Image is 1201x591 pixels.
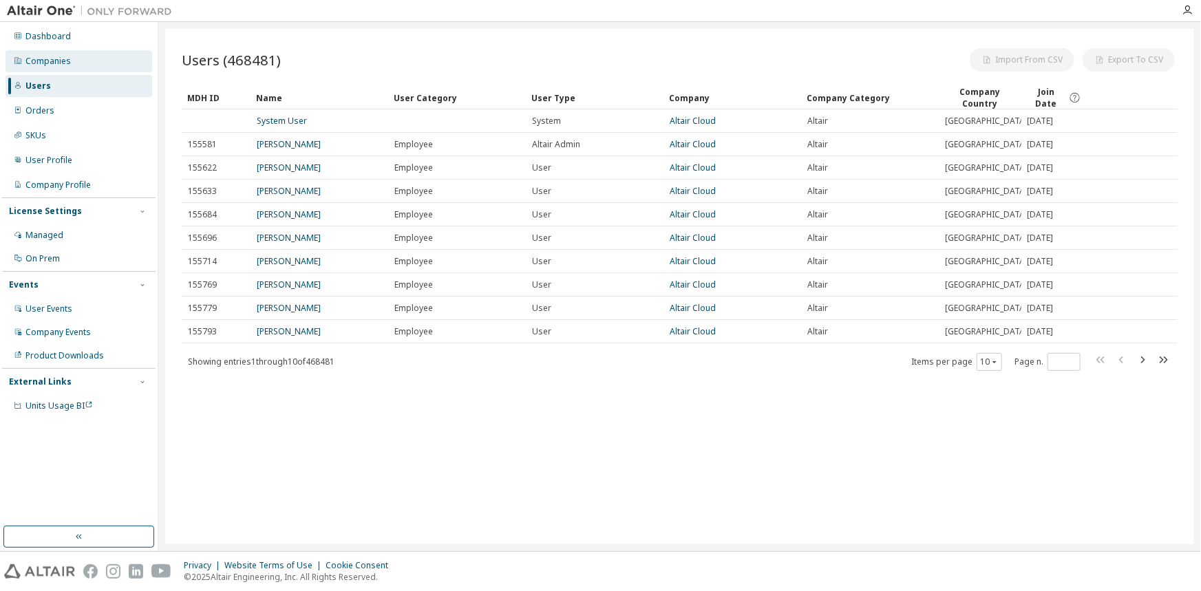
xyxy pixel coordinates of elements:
[25,130,46,141] div: SKUs
[188,256,217,267] span: 155714
[188,209,217,220] span: 155684
[1028,162,1054,173] span: [DATE]
[945,162,1028,173] span: [GEOGRAPHIC_DATA]
[257,162,321,173] a: [PERSON_NAME]
[9,279,39,290] div: Events
[184,571,396,583] p: © 2025 Altair Engineering, Inc. All Rights Reserved.
[188,233,217,244] span: 155696
[807,116,828,127] span: Altair
[394,303,433,314] span: Employee
[532,139,580,150] span: Altair Admin
[25,400,93,411] span: Units Usage BI
[257,325,321,337] a: [PERSON_NAME]
[807,303,828,314] span: Altair
[25,105,54,116] div: Orders
[945,139,1028,150] span: [GEOGRAPHIC_DATA]
[224,560,326,571] div: Website Terms of Use
[670,162,716,173] a: Altair Cloud
[1028,209,1054,220] span: [DATE]
[1014,353,1081,371] span: Page n.
[25,303,72,314] div: User Events
[257,138,321,150] a: [PERSON_NAME]
[25,230,63,241] div: Managed
[970,48,1074,72] button: Import From CSV
[257,255,321,267] a: [PERSON_NAME]
[945,186,1028,197] span: [GEOGRAPHIC_DATA]
[1028,186,1054,197] span: [DATE]
[670,185,716,197] a: Altair Cloud
[670,138,716,150] a: Altair Cloud
[670,208,716,220] a: Altair Cloud
[807,162,828,173] span: Altair
[7,4,179,18] img: Altair One
[25,327,91,338] div: Company Events
[256,87,383,109] div: Name
[670,115,716,127] a: Altair Cloud
[807,233,828,244] span: Altair
[945,116,1028,127] span: [GEOGRAPHIC_DATA]
[25,80,51,92] div: Users
[394,87,520,109] div: User Category
[25,155,72,166] div: User Profile
[25,56,71,67] div: Companies
[1028,256,1054,267] span: [DATE]
[188,279,217,290] span: 155769
[9,376,72,387] div: External Links
[807,186,828,197] span: Altair
[25,31,71,42] div: Dashboard
[394,162,433,173] span: Employee
[911,353,1002,371] span: Items per page
[394,233,433,244] span: Employee
[257,302,321,314] a: [PERSON_NAME]
[945,303,1028,314] span: [GEOGRAPHIC_DATA]
[807,209,828,220] span: Altair
[1083,48,1175,72] button: Export To CSV
[532,186,551,197] span: User
[945,279,1028,290] span: [GEOGRAPHIC_DATA]
[182,50,281,69] span: Users (468481)
[532,209,551,220] span: User
[532,256,551,267] span: User
[807,326,828,337] span: Altair
[670,232,716,244] a: Altair Cloud
[807,87,933,109] div: Company Category
[257,279,321,290] a: [PERSON_NAME]
[532,279,551,290] span: User
[129,564,143,579] img: linkedin.svg
[670,279,716,290] a: Altair Cloud
[1027,86,1066,109] span: Join Date
[394,209,433,220] span: Employee
[184,560,224,571] div: Privacy
[945,209,1028,220] span: [GEOGRAPHIC_DATA]
[1028,233,1054,244] span: [DATE]
[1028,326,1054,337] span: [DATE]
[807,256,828,267] span: Altair
[394,139,433,150] span: Employee
[945,256,1028,267] span: [GEOGRAPHIC_DATA]
[532,233,551,244] span: User
[151,564,171,579] img: youtube.svg
[257,115,307,127] a: System User
[532,326,551,337] span: User
[670,302,716,314] a: Altair Cloud
[394,256,433,267] span: Employee
[807,139,828,150] span: Altair
[1028,139,1054,150] span: [DATE]
[394,279,433,290] span: Employee
[188,139,217,150] span: 155581
[188,356,334,367] span: Showing entries 1 through 10 of 468481
[945,326,1028,337] span: [GEOGRAPHIC_DATA]
[532,116,561,127] span: System
[257,208,321,220] a: [PERSON_NAME]
[83,564,98,579] img: facebook.svg
[531,87,658,109] div: User Type
[394,326,433,337] span: Employee
[257,185,321,197] a: [PERSON_NAME]
[188,162,217,173] span: 155622
[807,279,828,290] span: Altair
[326,560,396,571] div: Cookie Consent
[257,232,321,244] a: [PERSON_NAME]
[1028,303,1054,314] span: [DATE]
[106,564,120,579] img: instagram.svg
[9,206,82,217] div: License Settings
